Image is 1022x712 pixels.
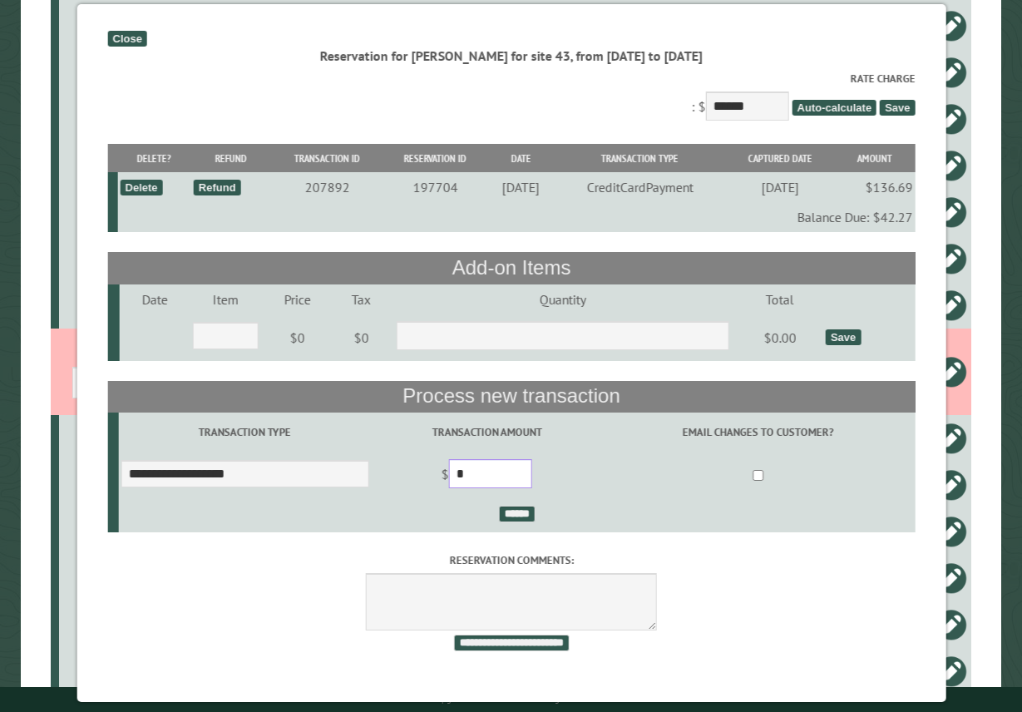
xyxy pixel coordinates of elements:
[442,2,535,49] td: 24ft, 2 slides
[737,284,822,314] td: Total
[488,144,554,173] th: Date
[260,284,333,314] td: Price
[66,663,134,680] div: 16
[371,452,601,499] td: $
[833,144,915,173] th: Amount
[66,111,134,127] div: 24
[862,2,925,49] td: $0.00
[120,180,162,195] div: Delete
[66,477,134,493] div: 37
[66,570,134,586] div: 4
[121,424,368,440] label: Transaction Type
[554,172,726,202] td: CreditCardPayment
[825,329,860,345] div: Save
[107,71,915,87] label: Rate Charge
[417,694,605,705] small: © Campground Commander LLC. All rights reserved.
[725,172,833,202] td: [DATE]
[66,297,134,314] div: 22
[382,172,487,202] td: 197704
[725,144,833,173] th: Captured Date
[66,523,134,540] div: 51
[382,144,487,173] th: Reservation ID
[880,100,915,116] span: Save
[66,204,134,220] div: 26
[117,202,915,232] td: Balance Due: $42.27
[260,314,333,361] td: $0
[66,17,134,34] div: 46
[388,284,737,314] td: Quantity
[107,31,146,47] div: Close
[66,430,134,447] div: 30A
[796,2,862,49] td: $130.18
[488,172,554,202] td: [DATE]
[107,47,915,65] div: Reservation for [PERSON_NAME] for site 43, from [DATE] to [DATE]
[271,144,382,173] th: Transaction ID
[107,552,915,568] label: Reservation comments:
[120,284,190,314] td: Date
[66,64,134,81] div: 20
[193,180,240,195] div: Refund
[833,172,915,202] td: $136.69
[374,424,599,440] label: Transaction Amount
[107,252,915,284] th: Add-on Items
[190,284,260,314] td: Item
[737,314,822,361] td: $0.00
[333,284,388,314] td: Tax
[107,71,915,125] div: : $
[66,157,134,174] div: 36
[604,424,911,440] label: Email changes to customer?
[190,144,271,173] th: Refund
[66,250,134,267] div: 30
[117,144,190,173] th: Delete?
[535,2,797,49] td: [PERSON_NAME] and [PERSON_NAME]
[554,144,726,173] th: Transaction Type
[271,172,382,202] td: 207892
[792,100,876,116] span: Auto-calculate
[66,616,134,633] div: 17
[107,381,915,413] th: Process new transaction
[333,314,388,361] td: $0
